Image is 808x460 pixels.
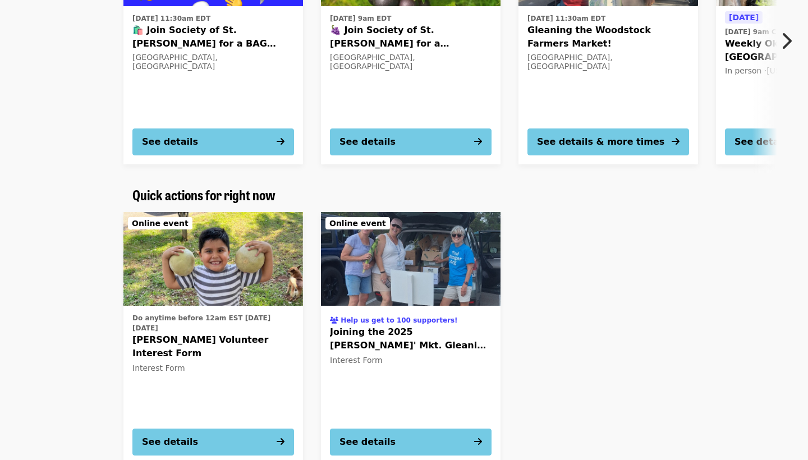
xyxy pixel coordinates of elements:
[781,30,792,52] i: chevron-right icon
[329,219,386,228] span: Online event
[142,135,198,149] div: See details
[330,325,492,352] span: Joining the 2025 [PERSON_NAME]' Mkt. Gleaning Team
[527,128,689,155] button: See details & more times
[527,53,689,72] div: [GEOGRAPHIC_DATA], [GEOGRAPHIC_DATA]
[330,356,383,365] span: Interest Form
[339,435,396,449] div: See details
[132,364,185,372] span: Interest Form
[330,24,492,50] span: 🍇 Join Society of St. [PERSON_NAME] for a MUSCADINE GRAPE Glean in [GEOGRAPHIC_DATA], [GEOGRAPHIC...
[330,53,492,72] div: [GEOGRAPHIC_DATA], [GEOGRAPHIC_DATA]
[537,135,664,149] div: See details & more times
[527,24,689,50] span: Gleaning the Woodstock Farmers Market!
[527,13,605,24] time: [DATE] 11:30am EDT
[330,128,492,155] button: See details
[132,333,294,360] span: [PERSON_NAME] Volunteer Interest Form
[729,13,759,22] span: [DATE]
[132,53,294,72] div: [GEOGRAPHIC_DATA], [GEOGRAPHIC_DATA]
[725,27,787,37] time: [DATE] 9am CDT
[132,429,294,456] button: See details
[132,185,276,204] span: Quick actions for right now
[330,316,338,324] i: users icon
[339,135,396,149] div: See details
[142,435,198,449] div: See details
[132,219,189,228] span: Online event
[132,24,294,50] span: 🛍️ Join Society of St. [PERSON_NAME] for a BAG CLEANING EVENT in [GEOGRAPHIC_DATA], [GEOGRAPHIC_D...
[474,436,482,447] i: arrow-right icon
[277,136,284,147] i: arrow-right icon
[321,212,501,306] img: Joining the 2025 Montgomery Farmers' Mkt. Gleaning Team organized by Society of St. Andrew
[132,187,276,203] a: Quick actions for right now
[132,128,294,155] button: See details
[123,187,685,203] div: Quick actions for right now
[734,135,791,149] div: See details
[341,316,457,324] span: Help us get to 100 supporters!
[132,13,210,24] time: [DATE] 11:30am EDT
[330,13,391,24] time: [DATE] 9am EDT
[672,136,680,147] i: arrow-right icon
[771,25,808,57] button: Next item
[123,212,303,306] img: SoSA Volunteer Interest Form organized by Society of St. Andrew
[277,436,284,447] i: arrow-right icon
[330,429,492,456] button: See details
[132,314,270,332] span: Do anytime before 12am EST [DATE][DATE]
[474,136,482,147] i: arrow-right icon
